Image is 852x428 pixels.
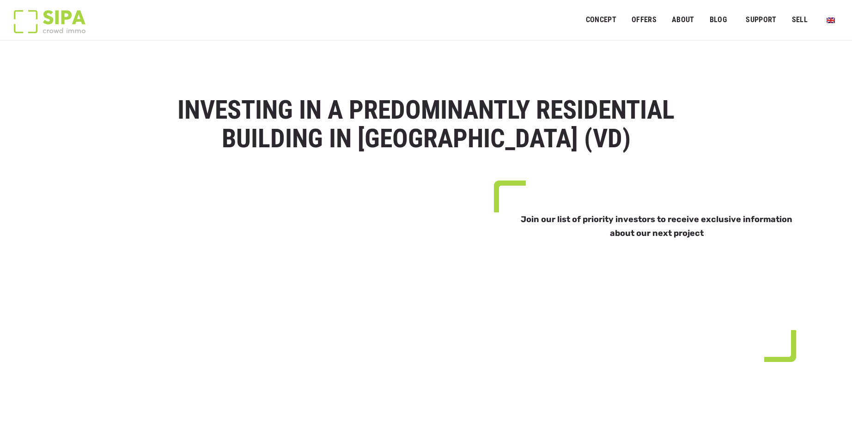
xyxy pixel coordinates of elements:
a: Switch to [821,11,841,29]
nav: Primary menu [586,8,838,31]
a: Concept [580,10,622,30]
a: OFFERS [626,10,663,30]
iframe: Form 1 [515,272,775,342]
img: Logo [14,10,85,33]
img: English [827,18,835,23]
h3: Join our list of priority investors to receive exclusive information about our next project [517,212,796,240]
h1: Investing in a predominantly residential building in [GEOGRAPHIC_DATA] (VD) [141,96,711,153]
a: Blog [704,10,733,30]
a: Support [740,10,782,30]
img: top-left-green [494,181,526,212]
a: ABOUT [666,10,700,30]
a: Sell [785,10,814,30]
